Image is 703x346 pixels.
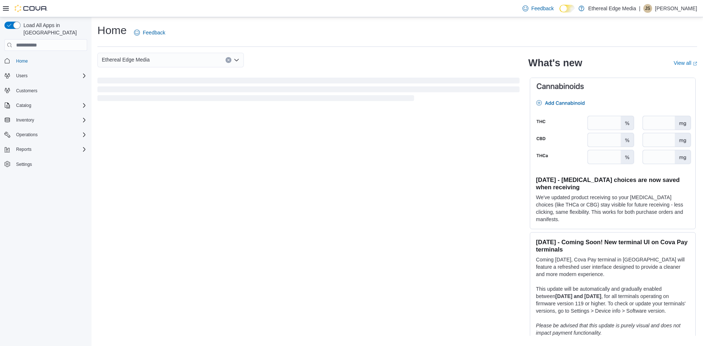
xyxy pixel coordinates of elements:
[102,55,150,64] span: Ethereal Edge Media
[531,5,554,12] span: Feedback
[13,101,87,110] span: Catalog
[21,22,87,36] span: Load All Apps in [GEOGRAPHIC_DATA]
[13,86,87,95] span: Customers
[13,101,34,110] button: Catalog
[13,71,87,80] span: Users
[1,144,90,155] button: Reports
[234,57,239,63] button: Open list of options
[536,285,689,315] p: This update will be automatically and gradually enabled between , for all terminals operating on ...
[1,115,90,125] button: Inventory
[559,5,575,12] input: Dark Mode
[16,117,34,123] span: Inventory
[4,52,87,189] nav: Complex example
[1,85,90,96] button: Customers
[655,4,697,13] p: [PERSON_NAME]
[1,71,90,81] button: Users
[645,4,650,13] span: JS
[13,130,87,139] span: Operations
[16,161,32,167] span: Settings
[16,103,31,108] span: Catalog
[536,238,689,253] h3: [DATE] - Coming Soon! New terminal UI on Cova Pay terminals
[536,323,681,336] em: Please be advised that this update is purely visual and does not impact payment functionality.
[15,5,48,12] img: Cova
[13,86,40,95] a: Customers
[520,1,557,16] a: Feedback
[16,132,38,138] span: Operations
[16,73,27,79] span: Users
[16,88,37,94] span: Customers
[674,60,697,66] a: View allExternal link
[13,145,87,154] span: Reports
[13,160,35,169] a: Settings
[131,25,168,40] a: Feedback
[536,256,689,278] p: Coming [DATE], Cova Pay terminal in [GEOGRAPHIC_DATA] will feature a refreshed user interface des...
[97,23,127,38] h1: Home
[13,116,37,124] button: Inventory
[693,62,697,66] svg: External link
[226,57,231,63] button: Clear input
[536,194,689,223] p: We've updated product receiving so your [MEDICAL_DATA] choices (like THCa or CBG) stay visible fo...
[13,145,34,154] button: Reports
[1,100,90,111] button: Catalog
[13,56,87,65] span: Home
[13,160,87,169] span: Settings
[588,4,636,13] p: Ethereal Edge Media
[639,4,640,13] p: |
[16,58,28,64] span: Home
[97,79,520,103] span: Loading
[16,146,31,152] span: Reports
[13,71,30,80] button: Users
[1,130,90,140] button: Operations
[13,57,31,66] a: Home
[13,130,41,139] button: Operations
[1,55,90,66] button: Home
[1,159,90,170] button: Settings
[643,4,652,13] div: Justin Steinert
[528,57,582,69] h2: What's new
[143,29,165,36] span: Feedback
[536,176,689,191] h3: [DATE] - [MEDICAL_DATA] choices are now saved when receiving
[555,293,601,299] strong: [DATE] and [DATE]
[13,116,87,124] span: Inventory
